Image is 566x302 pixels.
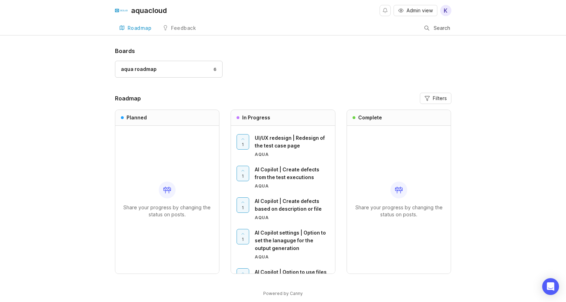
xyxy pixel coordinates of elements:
[433,95,447,102] span: Filters
[115,4,128,17] img: aquacloud logo
[115,94,141,103] h2: Roadmap
[420,93,451,104] button: Filters
[255,198,322,212] span: AI Copilot | Create defects based on description or file
[255,230,326,251] span: AI Copilot settings | Option to set the lanaguge for the output generation
[171,26,196,31] div: Feedback
[255,134,329,157] a: UI/UX redesign | Redesign of the test case pageaqua
[255,166,329,189] a: AI Copilot | Create defects from the test executionsaqua
[115,21,156,35] a: Roadmap
[121,65,157,73] div: aqua roadmap
[158,21,200,35] a: Feedback
[242,173,244,179] span: 1
[255,268,329,291] a: AI Copilot | Option to use files in the chat
[242,114,270,121] h3: In Progress
[255,254,329,260] div: aqua
[262,289,304,297] a: Powered by Canny
[121,204,214,218] p: Share your progress by changing the status on posts.
[255,183,329,189] div: aqua
[255,229,329,260] a: AI Copilot settings | Option to set the lanaguge for the output generationaqua
[440,5,451,16] button: K
[444,6,448,15] span: K
[255,135,325,149] span: UI/UX redesign | Redesign of the test case page
[237,134,249,150] button: 1
[128,26,152,31] div: Roadmap
[255,197,329,221] a: AI Copilot | Create defects based on description or fileaqua
[115,47,451,55] h1: Boards
[237,166,249,181] button: 1
[210,66,217,72] div: 6
[380,5,391,16] button: Notifications
[242,205,244,211] span: 1
[255,151,329,157] div: aqua
[394,5,437,16] button: Admin view
[237,197,249,213] button: 1
[127,114,147,121] h3: Planned
[353,204,445,218] p: Share your progress by changing the status on posts.
[242,236,244,242] span: 1
[407,7,433,14] span: Admin view
[358,114,382,121] h3: Complete
[115,61,223,78] a: aqua roadmap6
[255,269,327,283] span: AI Copilot | Option to use files in the chat
[255,166,319,180] span: AI Copilot | Create defects from the test executions
[242,142,244,147] span: 1
[255,215,329,221] div: aqua
[237,229,249,244] button: 1
[131,7,167,14] div: aquacloud
[542,278,559,295] div: Open Intercom Messenger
